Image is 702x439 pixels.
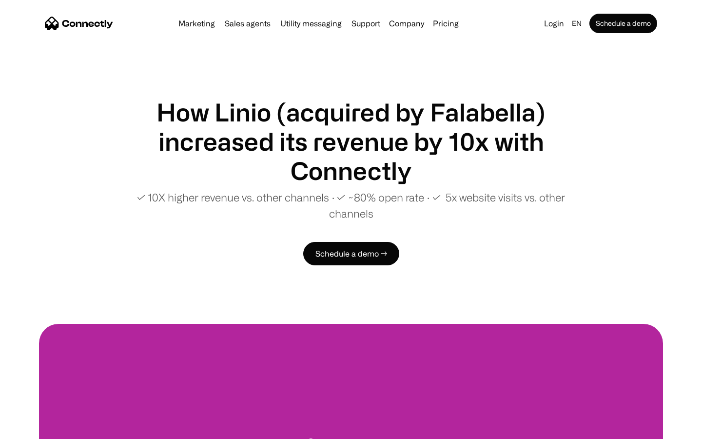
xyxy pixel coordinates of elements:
[572,17,582,30] div: en
[175,20,219,27] a: Marketing
[389,17,424,30] div: Company
[276,20,346,27] a: Utility messaging
[540,17,568,30] a: Login
[10,421,58,436] aside: Language selected: English
[117,98,585,185] h1: How Linio (acquired by Falabella) increased its revenue by 10x with Connectly
[303,242,399,265] a: Schedule a demo →
[429,20,463,27] a: Pricing
[19,422,58,436] ul: Language list
[117,189,585,221] p: ✓ 10X higher revenue vs. other channels ∙ ✓ ~80% open rate ∙ ✓ 5x website visits vs. other channels
[348,20,384,27] a: Support
[221,20,274,27] a: Sales agents
[589,14,657,33] a: Schedule a demo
